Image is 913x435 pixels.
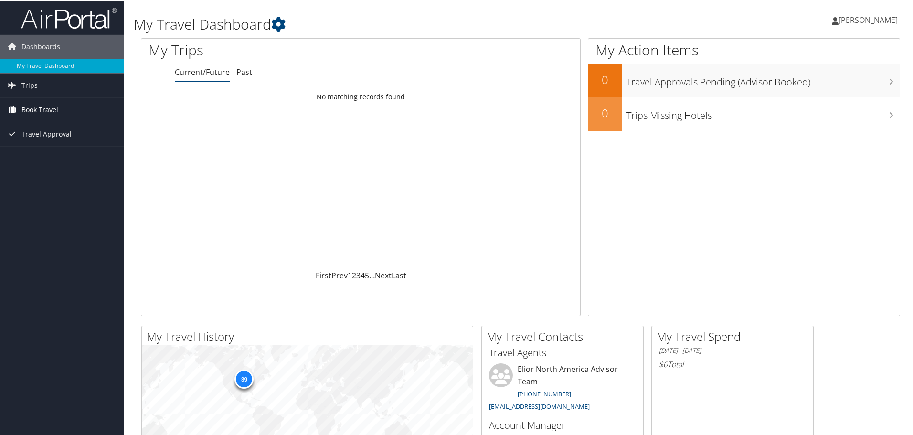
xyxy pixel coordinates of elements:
td: No matching records found [141,87,580,105]
img: airportal-logo.png [21,6,117,29]
span: Book Travel [21,97,58,121]
h1: My Action Items [588,39,900,59]
h2: My Travel Contacts [487,328,643,344]
h2: 0 [588,71,622,87]
a: Last [392,269,406,280]
h3: Account Manager [489,418,636,431]
a: Prev [331,269,348,280]
li: Elior North America Advisor Team [484,362,641,414]
h3: Travel Approvals Pending (Advisor Booked) [626,70,900,88]
h1: My Travel Dashboard [134,13,649,33]
span: [PERSON_NAME] [839,14,898,24]
a: First [316,269,331,280]
span: Trips [21,73,38,96]
h3: Travel Agents [489,345,636,359]
h1: My Trips [149,39,390,59]
span: Travel Approval [21,121,72,145]
a: Next [375,269,392,280]
a: 4 [361,269,365,280]
a: Past [236,66,252,76]
a: [PERSON_NAME] [832,5,907,33]
h2: 0 [588,104,622,120]
span: … [369,269,375,280]
a: [EMAIL_ADDRESS][DOMAIN_NAME] [489,401,590,410]
span: $0 [659,358,668,369]
div: 39 [234,369,254,388]
h2: My Travel History [147,328,473,344]
a: 2 [352,269,356,280]
a: Current/Future [175,66,230,76]
span: Dashboards [21,34,60,58]
a: 0Trips Missing Hotels [588,96,900,130]
h3: Trips Missing Hotels [626,103,900,121]
h2: My Travel Spend [657,328,813,344]
a: 3 [356,269,361,280]
a: 5 [365,269,369,280]
h6: Total [659,358,806,369]
a: [PHONE_NUMBER] [518,389,571,397]
a: 0Travel Approvals Pending (Advisor Booked) [588,63,900,96]
a: 1 [348,269,352,280]
h6: [DATE] - [DATE] [659,345,806,354]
